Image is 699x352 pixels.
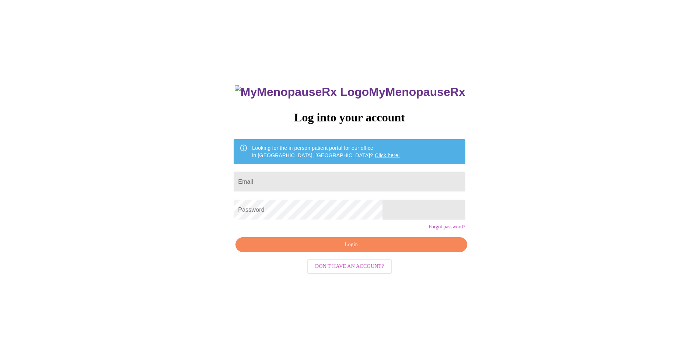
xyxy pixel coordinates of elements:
h3: MyMenopauseRx [235,85,465,99]
button: Login [235,237,467,252]
a: Forgot password? [429,224,465,230]
h3: Log into your account [234,111,465,124]
a: Click here! [375,152,400,158]
span: Login [244,240,458,249]
span: Don't have an account? [315,262,384,271]
div: Looking for the in person patient portal for our office in [GEOGRAPHIC_DATA], [GEOGRAPHIC_DATA]? [252,141,400,162]
img: MyMenopauseRx Logo [235,85,369,99]
button: Don't have an account? [307,259,392,274]
a: Don't have an account? [305,263,394,269]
